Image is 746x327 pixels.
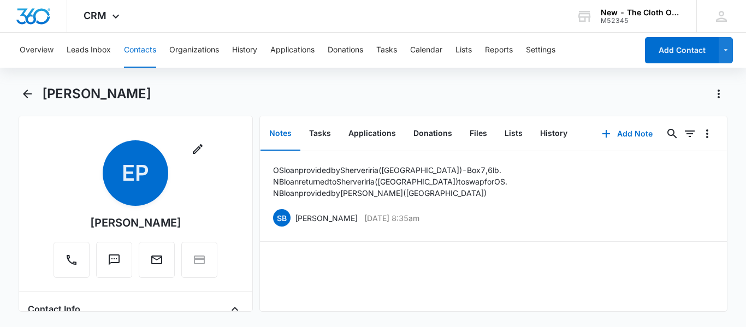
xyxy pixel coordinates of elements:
span: CRM [84,10,106,21]
button: Notes [260,117,300,151]
p: [PERSON_NAME] [295,212,358,224]
button: Donations [328,33,363,68]
button: Tasks [376,33,397,68]
button: Search... [664,125,681,142]
button: Donations [405,117,461,151]
button: Applications [270,33,315,68]
button: Actions [710,85,727,103]
div: account id [601,17,680,25]
h1: [PERSON_NAME] [42,86,151,102]
p: NB loan provided by [PERSON_NAME] ([GEOGRAPHIC_DATA]) [273,187,507,199]
a: Text [96,259,132,268]
button: History [531,117,576,151]
button: History [232,33,257,68]
button: Filters [681,125,698,142]
div: [PERSON_NAME] [90,215,181,231]
button: Applications [340,117,405,151]
button: Add Contact [645,37,719,63]
button: Settings [526,33,555,68]
a: Email [139,259,175,268]
span: EP [103,140,168,206]
button: Contacts [124,33,156,68]
a: Call [54,259,90,268]
button: Reports [485,33,513,68]
button: Overflow Menu [698,125,716,142]
button: Calendar [410,33,442,68]
button: Close [226,300,244,318]
button: Add Note [591,121,664,147]
button: Leads Inbox [67,33,111,68]
button: Overview [20,33,54,68]
button: Text [96,242,132,278]
button: Organizations [169,33,219,68]
button: Call [54,242,90,278]
span: SB [273,209,291,227]
p: NB loan returned to Sherveriria ([GEOGRAPHIC_DATA]) to swap for OS. [273,176,507,187]
p: OS loan provided by Sherveriria ([GEOGRAPHIC_DATA]) - Box 7, 6 lb. [273,164,507,176]
button: Files [461,117,496,151]
button: Back [19,85,35,103]
p: [DATE] 8:35am [364,212,419,224]
div: account name [601,8,680,17]
button: Lists [496,117,531,151]
h4: Contact Info [28,302,80,316]
button: Tasks [300,117,340,151]
button: Email [139,242,175,278]
button: Lists [455,33,472,68]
